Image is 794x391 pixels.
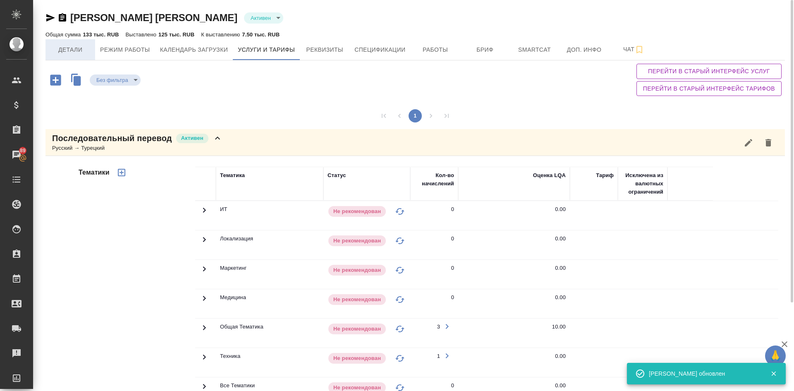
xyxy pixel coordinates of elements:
span: Спецификации [354,45,405,55]
td: Техника [216,348,323,377]
td: Общая Тематика [216,319,323,348]
div: 0 [451,205,454,213]
button: Закрыть [765,370,782,377]
span: Toggle Row Expanded [199,210,209,216]
button: Без фильтра [94,77,131,84]
div: 0 [451,293,454,302]
span: Toggle Row Expanded [199,328,209,334]
p: Не рекомендован [333,266,381,274]
span: Работы [416,45,455,55]
button: Скопировать услуги другого исполнителя [67,72,90,90]
button: Скопировать ссылку [57,13,67,23]
div: Последовательный переводАктивенРусский → Турецкий [45,129,785,156]
a: [PERSON_NAME] [PERSON_NAME] [70,12,237,23]
h4: Тематики [79,168,110,178]
td: 0.00 [458,230,570,259]
button: Изменить статус на "В черном списке" [394,293,406,306]
p: Последовательный перевод [52,132,172,144]
div: Тариф [596,171,614,180]
div: 0 [451,235,454,243]
button: Удалить услугу [758,133,778,153]
td: Локализация [216,230,323,259]
p: Активен [181,134,203,142]
div: 0 [451,381,454,390]
p: 125 тыс. RUB [158,31,194,38]
div: Статус [328,171,346,180]
span: 89 [15,146,31,155]
button: Перейти в старый интерфейс услуг [636,64,782,79]
td: ИТ [216,201,323,230]
a: 89 [2,144,31,165]
p: К выставлению [201,31,242,38]
div: Кол-во начислений [414,171,454,188]
span: Toggle Row Expanded [199,298,209,305]
button: Добавить услугу [44,72,67,89]
div: Оценка LQA [533,171,566,180]
div: Активен [90,74,141,86]
span: Smartcat [515,45,555,55]
span: Перейти в старый интерфейс тарифов [643,84,775,94]
span: Toggle Row Expanded [199,357,209,363]
td: 0.00 [458,260,570,289]
span: 🙏 [768,347,782,365]
span: Toggle Row Expanded [199,269,209,275]
p: Не рекомендован [333,237,381,245]
td: 0.00 [458,201,570,230]
button: Изменить статус на "В черном списке" [394,235,406,247]
p: 133 тыс. RUB [83,31,119,38]
div: Исключена из валютных ограничений [622,171,663,196]
span: Детали [50,45,90,55]
button: Добавить тематику [112,163,132,182]
button: Изменить статус на "В черном списке" [394,205,406,218]
svg: Подписаться [634,45,644,55]
td: 0.00 [458,348,570,377]
span: Перейти в старый интерфейс услуг [643,66,775,77]
button: Перейти в старый интерфейс тарифов [636,81,782,96]
span: Доп. инфо [564,45,604,55]
div: Русский → Турецкий [52,144,222,152]
div: 0 [451,264,454,272]
td: 10.00 [458,319,570,348]
button: Открыть работы [440,319,454,333]
button: Редактировать услугу [739,133,758,153]
button: 🙏 [765,345,786,366]
p: Не рекомендован [333,354,381,362]
span: Услуги и тарифы [238,45,295,55]
nav: pagination navigation [376,109,454,122]
p: Не рекомендован [333,295,381,304]
div: 3 [437,323,440,331]
div: 1 [437,352,440,360]
div: Активен [244,12,283,24]
p: 7.50 тыс. RUB [242,31,280,38]
p: Выставлено [126,31,159,38]
p: Общая сумма [45,31,83,38]
button: Активен [248,14,273,22]
span: Toggle Row Expanded [199,240,209,246]
span: Реквизиты [305,45,344,55]
div: [PERSON_NAME] обновлен [649,369,758,378]
p: Не рекомендован [333,207,381,216]
button: Открыть работы [440,349,454,363]
div: Тематика [220,171,245,180]
span: Чат [614,44,654,55]
button: Скопировать ссылку для ЯМессенджера [45,13,55,23]
td: 0.00 [458,289,570,318]
button: Изменить статус на "В черном списке" [394,352,406,365]
span: Режим работы [100,45,150,55]
span: Бриф [465,45,505,55]
span: Календарь загрузки [160,45,228,55]
button: Изменить статус на "В черном списке" [394,264,406,276]
td: Медицина [216,289,323,318]
button: Изменить статус на "В черном списке" [394,323,406,335]
td: Маркетинг [216,260,323,289]
p: Не рекомендован [333,325,381,333]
